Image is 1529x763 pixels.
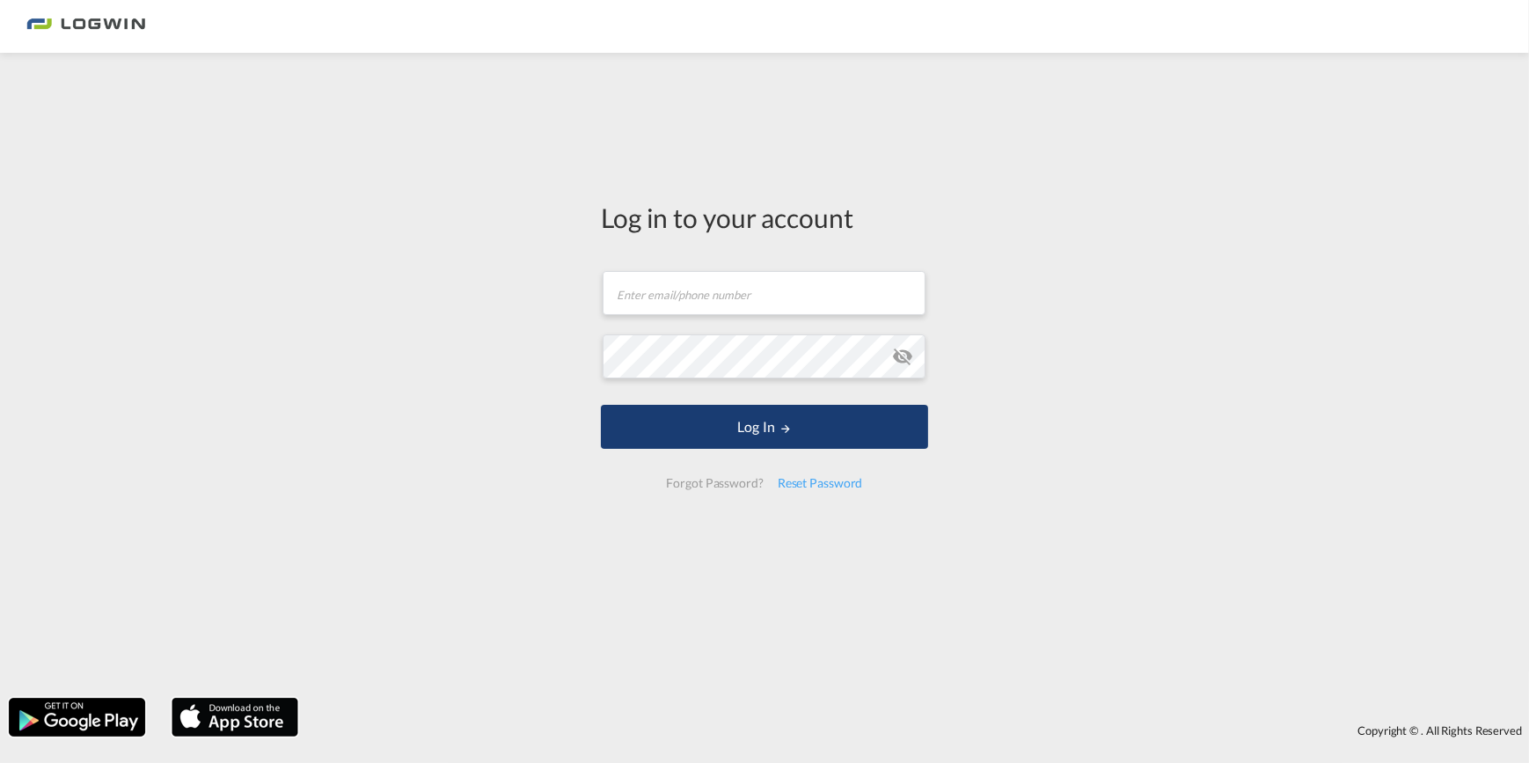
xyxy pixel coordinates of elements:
img: google.png [7,696,147,738]
div: Log in to your account [601,199,928,236]
div: Forgot Password? [659,467,770,499]
img: 2761ae10d95411efa20a1f5e0282d2d7.png [26,7,145,47]
div: Reset Password [771,467,870,499]
button: LOGIN [601,405,928,449]
md-icon: icon-eye-off [892,346,913,367]
div: Copyright © . All Rights Reserved [307,715,1529,745]
img: apple.png [170,696,300,738]
input: Enter email/phone number [603,271,925,315]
